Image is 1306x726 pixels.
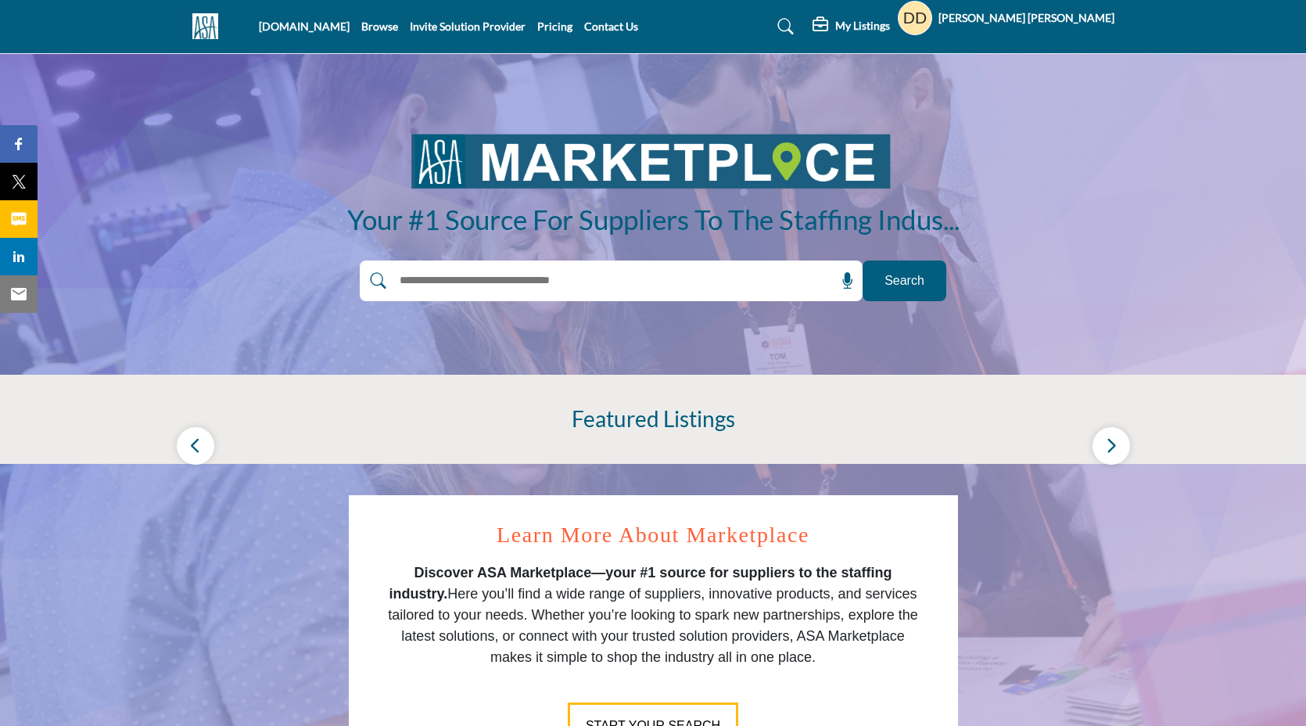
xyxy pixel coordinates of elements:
[389,565,892,602] strong: Discover ASA Marketplace—your #1 source for suppliers to the staffing industry.
[384,519,923,552] h2: Learn More About Marketplace
[813,17,890,36] div: My Listings
[762,14,804,39] a: Search
[192,13,226,39] img: Site Logo
[410,20,526,33] a: Invite Solution Provider
[898,1,932,35] button: Show hide supplier dropdown
[863,261,946,301] button: Search
[884,271,924,290] span: Search
[388,565,917,665] span: Here you’ll find a wide range of suppliers, innovative products, and services tailored to your ne...
[572,406,735,433] h2: Featured Listings
[407,128,899,192] img: image
[537,20,572,33] a: Pricing
[259,20,350,33] a: [DOMAIN_NAME]
[584,20,638,33] a: Contact Us
[835,19,890,33] h5: My Listings
[361,20,398,33] a: Browse
[347,202,960,238] h1: Your #1 Source for Suppliers to the Staffing Industry
[938,10,1114,26] h5: [PERSON_NAME] [PERSON_NAME]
